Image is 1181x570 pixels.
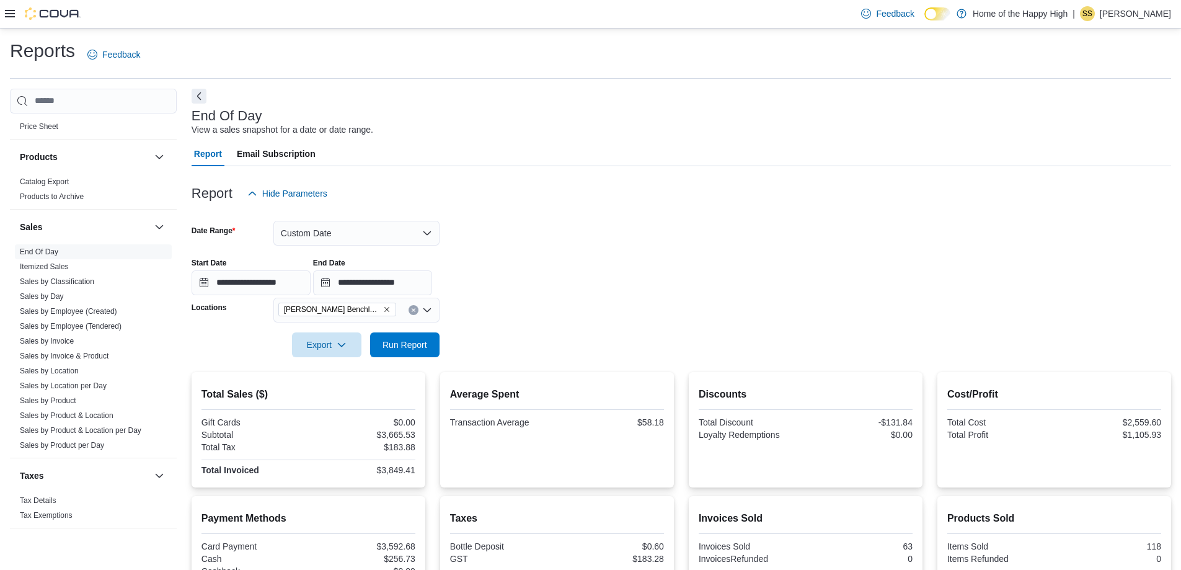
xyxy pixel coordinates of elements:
[20,336,74,346] span: Sales by Invoice
[201,430,306,440] div: Subtotal
[20,496,56,505] span: Tax Details
[201,541,306,551] div: Card Payment
[20,366,79,376] span: Sales by Location
[20,321,122,331] span: Sales by Employee (Tendered)
[313,270,432,295] input: Press the down key to open a popover containing a calendar.
[292,332,361,357] button: Export
[20,441,104,450] a: Sales by Product per Day
[559,541,664,551] div: $0.60
[20,411,113,420] a: Sales by Product & Location
[152,468,167,483] button: Taxes
[201,442,306,452] div: Total Tax
[10,244,177,458] div: Sales
[311,465,415,475] div: $3,849.41
[10,493,177,528] div: Taxes
[20,351,108,361] span: Sales by Invoice & Product
[262,187,327,200] span: Hide Parameters
[82,42,145,67] a: Feedback
[699,541,803,551] div: Invoices Sold
[201,554,306,564] div: Cash
[10,119,177,139] div: Pricing
[450,417,555,427] div: Transaction Average
[924,7,950,20] input: Dark Mode
[201,465,259,475] strong: Total Invoiced
[20,221,43,233] h3: Sales
[1056,417,1161,427] div: $2,559.60
[20,151,149,163] button: Products
[299,332,354,357] span: Export
[20,496,56,505] a: Tax Details
[973,6,1068,21] p: Home of the Happy High
[20,511,73,520] a: Tax Exemptions
[383,339,427,351] span: Run Report
[947,387,1161,402] h2: Cost/Profit
[20,177,69,187] span: Catalog Export
[313,258,345,268] label: End Date
[947,430,1052,440] div: Total Profit
[20,440,104,450] span: Sales by Product per Day
[20,277,94,287] span: Sales by Classification
[192,270,311,295] input: Press the down key to open a popover containing a calendar.
[559,554,664,564] div: $183.28
[20,322,122,331] a: Sales by Employee (Tendered)
[699,554,803,564] div: InvoicesRefunded
[1100,6,1171,21] p: [PERSON_NAME]
[422,305,432,315] button: Open list of options
[311,442,415,452] div: $183.88
[450,541,555,551] div: Bottle Deposit
[947,541,1052,551] div: Items Sold
[699,511,913,526] h2: Invoices Sold
[808,554,913,564] div: 0
[947,554,1052,564] div: Items Refunded
[450,511,664,526] h2: Taxes
[808,430,913,440] div: $0.00
[20,396,76,406] span: Sales by Product
[311,417,415,427] div: $0.00
[311,541,415,551] div: $3,592.68
[237,141,316,166] span: Email Subscription
[284,303,381,316] span: [PERSON_NAME] Benchlands - Fire & Flower
[192,303,227,313] label: Locations
[192,89,206,104] button: Next
[194,141,222,166] span: Report
[20,292,64,301] a: Sales by Day
[1082,6,1092,21] span: SS
[20,221,149,233] button: Sales
[20,337,74,345] a: Sales by Invoice
[699,417,803,427] div: Total Discount
[20,262,69,271] a: Itemized Sales
[311,430,415,440] div: $3,665.53
[152,220,167,234] button: Sales
[273,221,440,246] button: Custom Date
[20,151,58,163] h3: Products
[699,430,803,440] div: Loyalty Redemptions
[20,177,69,186] a: Catalog Export
[192,123,373,136] div: View a sales snapshot for a date or date range.
[409,305,418,315] button: Clear input
[25,7,81,20] img: Cova
[20,381,107,390] a: Sales by Location per Day
[383,306,391,313] button: Remove Hinton - Hinton Benchlands - Fire & Flower from selection in this group
[20,411,113,421] span: Sales by Product & Location
[192,109,262,123] h3: End Of Day
[20,352,108,360] a: Sales by Invoice & Product
[201,511,415,526] h2: Payment Methods
[924,20,925,21] span: Dark Mode
[278,303,396,316] span: Hinton - Hinton Benchlands - Fire & Flower
[10,38,75,63] h1: Reports
[311,554,415,564] div: $256.73
[808,417,913,427] div: -$131.84
[876,7,914,20] span: Feedback
[1056,430,1161,440] div: $1,105.93
[20,192,84,201] a: Products to Archive
[192,226,236,236] label: Date Range
[20,470,44,482] h3: Taxes
[20,306,117,316] span: Sales by Employee (Created)
[20,247,58,257] span: End Of Day
[242,181,332,206] button: Hide Parameters
[559,417,664,427] div: $58.18
[1056,554,1161,564] div: 0
[152,149,167,164] button: Products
